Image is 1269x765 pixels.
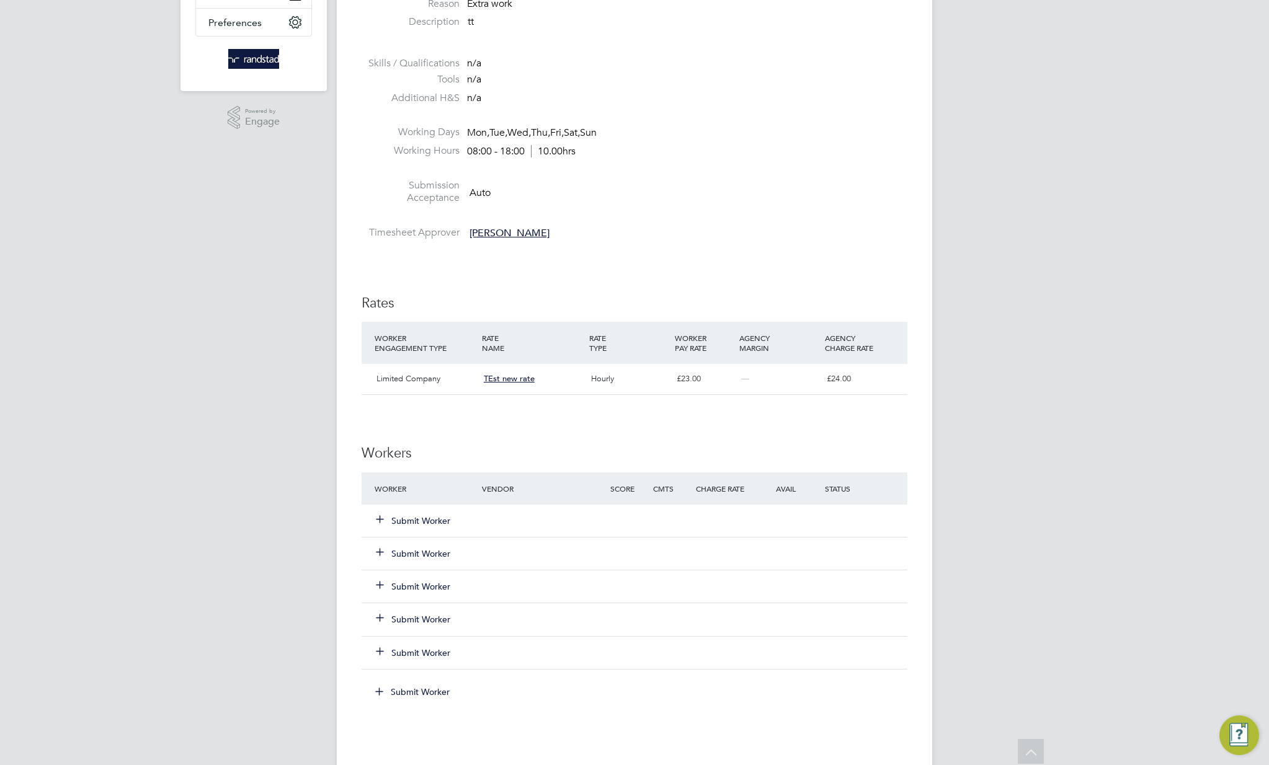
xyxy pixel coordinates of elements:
span: 23.00 [681,373,701,384]
button: Submit Worker [367,682,460,702]
button: Engage Resource Center [1219,715,1259,755]
span: Auto [470,186,491,198]
div: WORKER PAY RATE [672,327,736,359]
div: 08:00 - 18:00 [467,145,576,158]
div: Score [607,477,650,500]
label: Description [362,15,460,29]
div: Avail [757,477,822,500]
div: WORKER ENGAGEMENT TYPE [372,327,479,359]
span: Fri, [550,126,564,139]
span: Powered by [245,106,280,117]
button: Submit Worker [376,580,451,593]
span: Limited Company [376,373,440,384]
span: Sun [580,126,597,139]
span: Sat, [564,126,580,139]
span: Wed, [507,126,531,139]
button: Submit Worker [376,547,451,560]
span: — [741,373,749,384]
div: RATE TYPE [586,327,672,359]
button: Submit Worker [376,647,451,659]
a: Powered byEngage [228,106,280,130]
span: TEst new rate [484,373,535,384]
span: n/a [467,73,481,86]
span: n/a [467,92,481,104]
span: Mon, [467,126,489,139]
label: Working Days [362,126,460,139]
span: Engage [245,117,280,127]
span: £ [677,373,701,384]
h3: Rates [362,294,907,312]
div: RATE NAME [479,327,586,359]
div: Cmts [650,477,693,500]
span: 10.00hrs [531,145,576,157]
label: Additional H&S [362,92,460,105]
div: AGENCY MARGIN [736,327,822,359]
div: Charge Rate [693,477,757,500]
span: n/a [467,57,481,69]
h3: Workers [362,444,907,462]
div: Vendor [479,477,607,500]
label: Submission Acceptance [362,179,460,205]
span: Thu, [531,126,550,139]
span: 24.00 [831,373,851,384]
span: Preferences [208,17,262,29]
span: £ [827,373,851,384]
div: Worker [372,477,479,500]
button: Preferences [196,9,311,36]
label: Tools [362,73,460,86]
button: Submit Worker [376,613,451,626]
span: Hourly [591,373,614,384]
span: Tue, [489,126,507,139]
a: Go to home page [195,49,312,69]
label: Timesheet Approver [362,226,460,239]
button: Submit Worker [376,515,451,527]
label: Working Hours [362,144,460,157]
span: [PERSON_NAME] [470,227,550,239]
div: Status [822,477,907,500]
p: tt [468,15,907,29]
img: randstad-logo-retina.png [228,49,280,69]
label: Skills / Qualifications [362,57,460,70]
div: AGENCY CHARGE RATE [822,327,907,359]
